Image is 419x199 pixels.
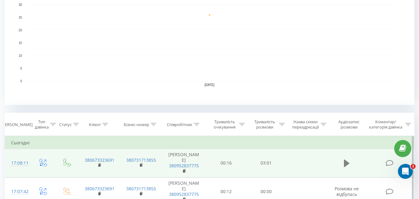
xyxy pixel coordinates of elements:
text: 25 [19,16,22,19]
a: 380673323691 [85,186,114,192]
td: [PERSON_NAME] [162,149,206,178]
div: Тип дзвінка [35,119,49,130]
div: Статус [59,122,72,127]
div: Бізнес номер [124,122,149,127]
text: 5 [20,67,22,70]
a: 380731713855 [126,186,156,192]
div: 17:08:11 [11,157,24,169]
td: 03:01 [246,149,286,178]
div: Тривалість очікування [212,119,238,130]
span: 1 [411,164,416,169]
a: 380952837775 [169,191,199,197]
span: Розмова не відбулась [335,186,359,197]
div: 17:07:42 [11,186,24,198]
a: 380952837775 [169,163,199,169]
div: Тривалість розмови [252,119,278,130]
text: 10 [19,54,22,57]
td: 00:16 [206,149,246,178]
text: [DATE] [205,83,215,87]
div: Назва схеми переадресації [292,119,319,130]
div: Клієнт [89,122,101,127]
div: Коментар/категорія дзвінка [368,119,404,130]
td: Сьогодні [5,137,414,149]
div: Аудіозапис розмови [333,119,365,130]
a: 380731713855 [126,157,156,163]
text: 20 [19,29,22,32]
div: Співробітник [167,122,192,127]
text: 0 [20,79,22,83]
text: 30 [19,3,22,7]
a: 380673323691 [85,157,114,163]
div: [PERSON_NAME] [1,122,33,127]
text: 15 [19,41,22,45]
iframe: Intercom live chat [398,164,413,179]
